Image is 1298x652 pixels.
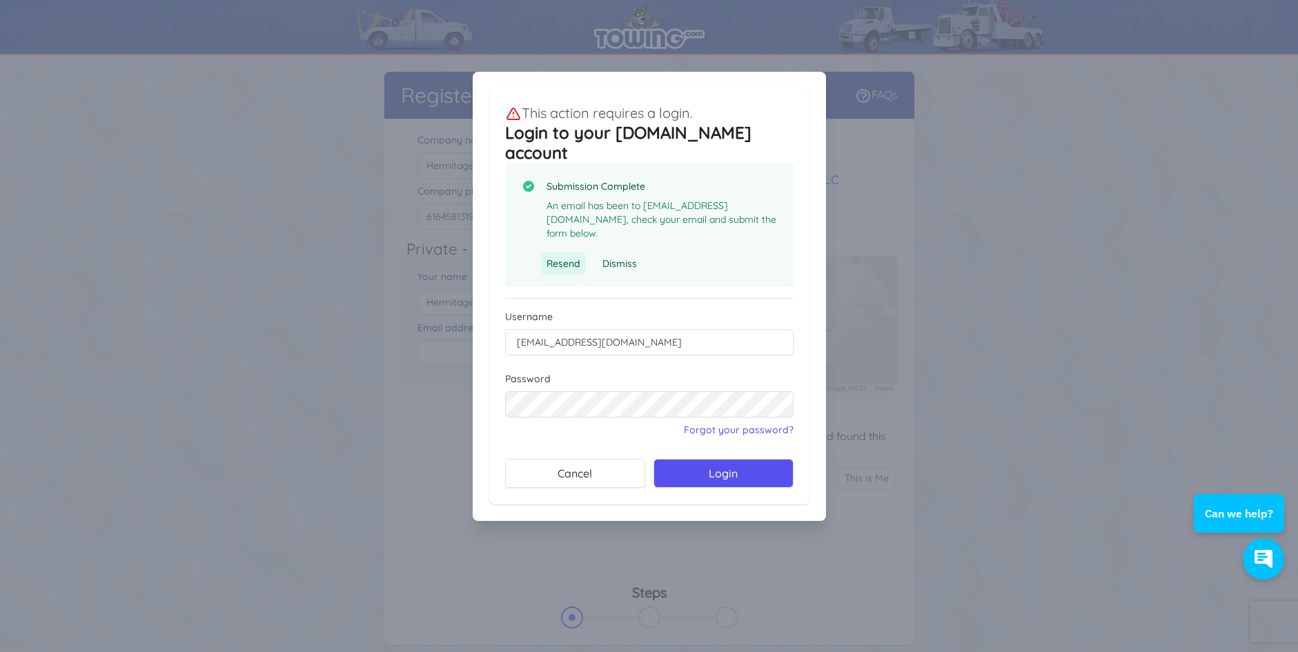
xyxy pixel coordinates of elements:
[547,179,777,193] h3: Submission Complete
[505,122,751,163] b: Login to your [DOMAIN_NAME] account
[505,310,794,324] label: Username
[653,459,794,488] button: Login
[505,105,794,123] h2: This action requires a login.
[684,424,794,436] a: Forgot your password?
[547,199,777,240] p: An email has been to [EMAIL_ADDRESS][DOMAIN_NAME], check your email and submit the form below.
[505,372,794,386] label: Password
[1183,456,1298,593] iframe: Conversations
[597,253,642,275] button: Dismiss
[541,253,586,275] button: Resend
[505,459,645,488] button: Cancel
